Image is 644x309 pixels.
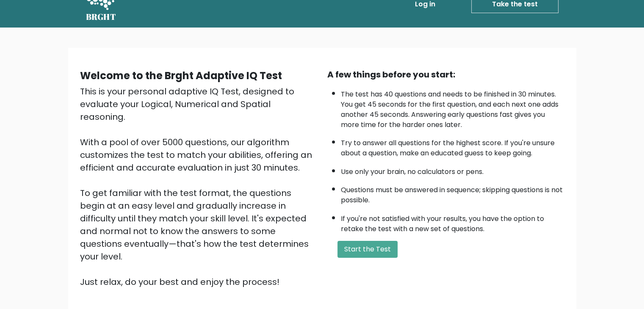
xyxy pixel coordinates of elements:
div: A few things before you start: [327,68,564,81]
li: Use only your brain, no calculators or pens. [341,163,564,177]
div: This is your personal adaptive IQ Test, designed to evaluate your Logical, Numerical and Spatial ... [80,85,317,288]
h5: BRGHT [86,12,116,22]
li: The test has 40 questions and needs to be finished in 30 minutes. You get 45 seconds for the firs... [341,85,564,130]
li: If you're not satisfied with your results, you have the option to retake the test with a new set ... [341,210,564,234]
b: Welcome to the Brght Adaptive IQ Test [80,69,282,83]
button: Start the Test [337,241,398,258]
li: Questions must be answered in sequence; skipping questions is not possible. [341,181,564,205]
li: Try to answer all questions for the highest score. If you're unsure about a question, make an edu... [341,134,564,158]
